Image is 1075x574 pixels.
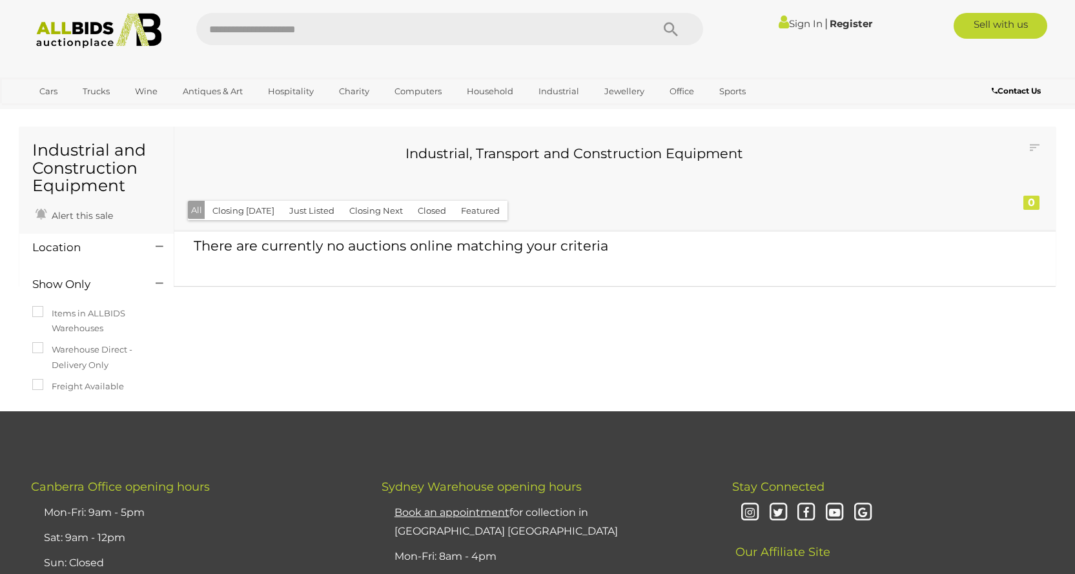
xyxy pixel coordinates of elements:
i: Twitter [767,502,790,524]
span: There are currently no auctions online matching your criteria [194,238,608,254]
label: Warehouse Direct - Delivery Only [32,342,161,373]
a: Industrial [530,81,588,102]
a: Computers [386,81,450,102]
a: Trucks [74,81,118,102]
a: Office [661,81,702,102]
span: Sydney Warehouse opening hours [382,480,582,494]
a: Book an appointmentfor collection in [GEOGRAPHIC_DATA] [GEOGRAPHIC_DATA] [394,506,618,537]
div: 0 [1023,196,1039,210]
button: Closing Next [342,201,411,221]
i: Instagram [739,502,761,524]
span: Our Affiliate Site [732,526,830,559]
a: Jewellery [596,81,653,102]
a: Sports [711,81,754,102]
a: Antiques & Art [174,81,251,102]
li: Mon-Fri: 8am - 4pm [391,544,700,569]
h1: Industrial and Construction Equipment [32,141,161,195]
a: Wine [127,81,166,102]
a: [GEOGRAPHIC_DATA] [31,102,139,123]
button: Closing [DATE] [205,201,282,221]
a: Cars [31,81,66,102]
img: Allbids.com.au [29,13,169,48]
h3: Industrial, Transport and Construction Equipment [197,146,952,161]
li: Sat: 9am - 12pm [41,526,349,551]
a: Charity [331,81,378,102]
button: Closed [410,201,454,221]
h4: Location [32,241,136,254]
a: Sell with us [954,13,1047,39]
a: Alert this sale [32,205,116,224]
a: Sign In [779,17,823,30]
a: Register [830,17,872,30]
label: Items in ALLBIDS Warehouses [32,306,161,336]
i: Youtube [823,502,846,524]
button: Featured [453,201,507,221]
label: Freight Available [32,379,124,394]
a: Contact Us [992,84,1044,98]
h4: Show Only [32,278,136,291]
button: Search [639,13,703,45]
i: Facebook [795,502,817,524]
li: Mon-Fri: 9am - 5pm [41,500,349,526]
i: Google [852,502,874,524]
a: Hospitality [260,81,322,102]
span: Stay Connected [732,480,824,494]
button: Just Listed [282,201,342,221]
button: All [188,201,205,220]
span: | [824,16,828,30]
span: Canberra Office opening hours [31,480,210,494]
u: Book an appointment [394,506,509,518]
span: Alert this sale [48,210,113,221]
b: Contact Us [992,86,1041,96]
a: Household [458,81,522,102]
